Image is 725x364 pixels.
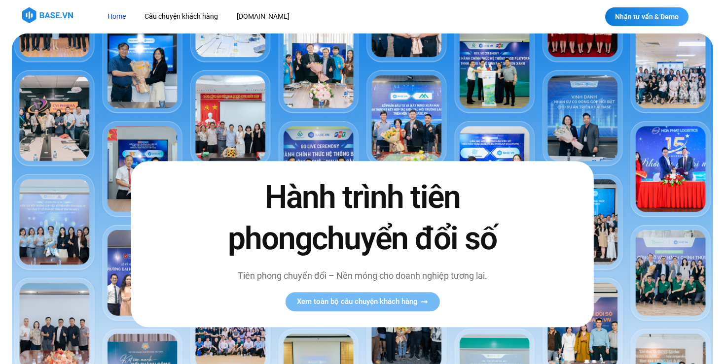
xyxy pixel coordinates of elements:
h2: Hành trình tiên phong [207,177,518,259]
a: Câu chuyện khách hàng [137,7,225,26]
span: chuyển đổi số [312,220,497,257]
a: [DOMAIN_NAME] [229,7,297,26]
span: Nhận tư vấn & Demo [615,13,679,20]
p: Tiên phong chuyển đổi – Nền móng cho doanh nghiệp tương lai. [207,269,518,282]
nav: Menu [100,7,440,26]
a: Home [100,7,133,26]
a: Xem toàn bộ câu chuyện khách hàng [285,292,439,311]
a: Nhận tư vấn & Demo [605,7,689,26]
span: Xem toàn bộ câu chuyện khách hàng [297,298,418,305]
